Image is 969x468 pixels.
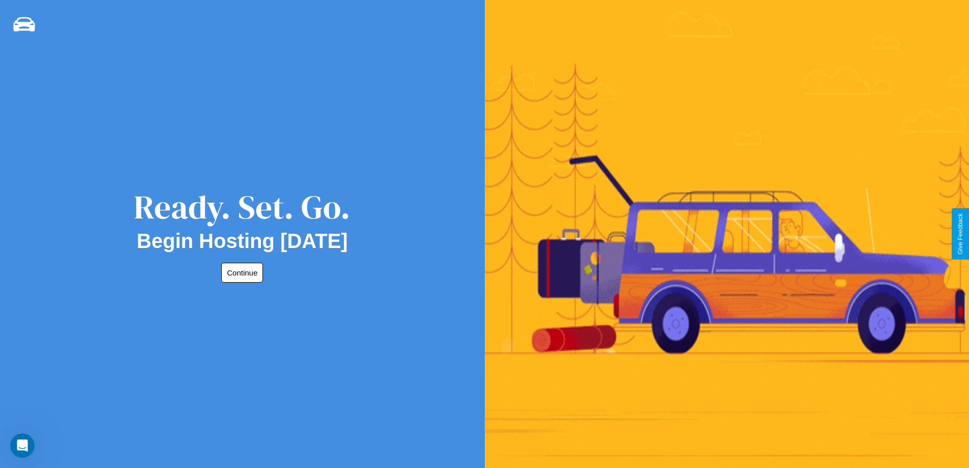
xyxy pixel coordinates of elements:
div: Ready. Set. Go. [134,184,350,230]
button: Continue [221,263,263,283]
h2: Begin Hosting [DATE] [137,230,348,253]
iframe: Intercom live chat [10,433,35,458]
div: Give Feedback [957,213,964,255]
